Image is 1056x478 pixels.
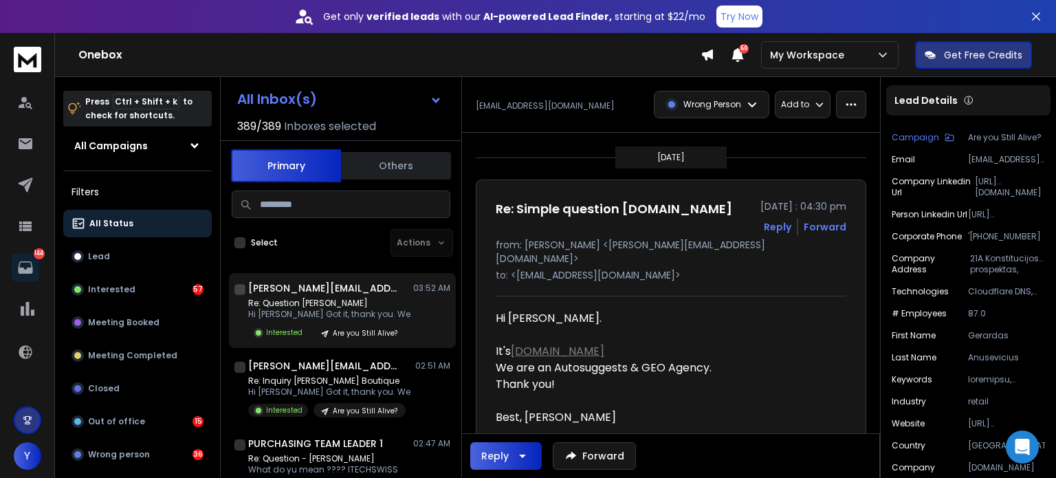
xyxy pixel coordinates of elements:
[237,118,281,135] span: 389 / 389
[63,132,212,160] button: All Campaigns
[413,283,450,294] p: 03:52 AM
[14,442,41,470] button: Y
[248,453,413,464] p: Re: Question - [PERSON_NAME]
[266,405,302,415] p: Interested
[892,132,939,143] p: Campaign
[770,48,850,62] p: My Workspace
[496,310,835,327] div: Hi [PERSON_NAME].
[968,462,1045,473] p: [DOMAIN_NAME]
[12,254,39,281] a: 144
[366,10,439,23] strong: verified leads
[63,276,212,303] button: Interested57
[764,220,791,234] button: Reply
[1006,431,1039,464] div: Open Intercom Messenger
[88,284,135,295] p: Interested
[804,220,846,234] div: Forward
[237,92,317,106] h1: All Inbox(s)
[470,442,542,470] button: Reply
[781,99,809,110] p: Add to
[970,253,1045,275] p: 21A Konstitucijos prospektas, [GEOGRAPHIC_DATA], [GEOGRAPHIC_DATA], [GEOGRAPHIC_DATA], 09309
[892,330,936,341] p: First Name
[511,343,604,359] a: [DOMAIN_NAME]
[968,418,1045,429] p: [URL][DOMAIN_NAME]
[34,248,45,259] p: 144
[63,375,212,402] button: Closed
[231,149,341,182] button: Primary
[892,286,949,297] p: Technologies
[481,449,509,463] div: Reply
[63,441,212,468] button: Wrong person36
[476,100,615,111] p: [EMAIL_ADDRESS][DOMAIN_NAME]
[88,449,150,460] p: Wrong person
[248,359,399,373] h1: [PERSON_NAME][EMAIL_ADDRESS][DOMAIN_NAME]
[63,210,212,237] button: All Status
[716,6,762,28] button: Try Now
[892,231,962,242] p: Corporate Phone
[892,176,975,198] p: Company Linkedin Url
[63,309,212,336] button: Meeting Booked
[892,352,936,363] p: Last Name
[892,154,915,165] p: Email
[892,308,947,319] p: # Employees
[968,132,1045,143] p: Are you Still Alive?
[483,10,612,23] strong: AI-powered Lead Finder,
[968,209,1045,220] p: [URL][DOMAIN_NAME]
[251,237,278,248] label: Select
[968,286,1045,297] p: Cloudflare DNS, Rackspace MailGun, Gmail, Google Apps, Google Tag Manager, Google Font API, Boots...
[892,253,970,275] p: Company Address
[553,442,636,470] button: Forward
[192,449,203,460] div: 36
[496,199,732,219] h1: Re: Simple question [DOMAIN_NAME]
[892,396,926,407] p: Industry
[333,406,397,416] p: Are you Still Alive?
[14,47,41,72] img: logo
[248,376,410,387] p: Re: Inquiry [PERSON_NAME] Boutique
[720,10,758,23] p: Try Now
[248,437,383,450] h1: PURCHASING TEAM LEADER 1
[944,48,1022,62] p: Get Free Credits
[248,281,399,295] h1: [PERSON_NAME][EMAIL_ADDRESS][DOMAIN_NAME]
[192,416,203,427] div: 15
[333,328,397,338] p: Are you Still Alive?
[88,251,110,262] p: Lead
[415,360,450,371] p: 02:51 AM
[63,182,212,202] h3: Filters
[892,374,932,385] p: Keywords
[74,139,148,153] h1: All Campaigns
[88,317,159,328] p: Meeting Booked
[968,330,1045,341] p: Gerardas
[248,464,413,475] p: What do yu mean ???? ITECHSWISS
[975,176,1045,198] p: [URL][DOMAIN_NAME]
[968,231,1045,242] p: '[PHONE_NUMBER]
[657,152,685,163] p: [DATE]
[284,118,376,135] h3: Inboxes selected
[63,342,212,369] button: Meeting Completed
[341,151,451,181] button: Others
[89,218,133,229] p: All Status
[496,409,835,426] div: Best, [PERSON_NAME]
[63,408,212,435] button: Out of office15
[88,416,145,427] p: Out of office
[739,44,749,54] span: 50
[968,154,1045,165] p: [EMAIL_ADDRESS][DOMAIN_NAME]
[894,94,958,107] p: Lead Details
[915,41,1032,69] button: Get Free Credits
[88,350,177,361] p: Meeting Completed
[88,383,120,394] p: Closed
[892,440,925,451] p: Country
[248,387,410,398] p: Hi [PERSON_NAME] Got it, thank you. We
[226,85,453,113] button: All Inbox(s)
[968,308,1045,319] p: 87.0
[968,352,1045,363] p: Anusevicius
[892,209,967,220] p: Person Linkedin Url
[760,199,846,213] p: [DATE] : 04:30 pm
[413,438,450,449] p: 02:47 AM
[892,462,935,473] p: Company
[496,360,835,376] div: We are an Autosuggests & GEO Agency.
[892,418,925,429] p: Website
[248,298,410,309] p: Re: Question [PERSON_NAME]
[192,284,203,295] div: 57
